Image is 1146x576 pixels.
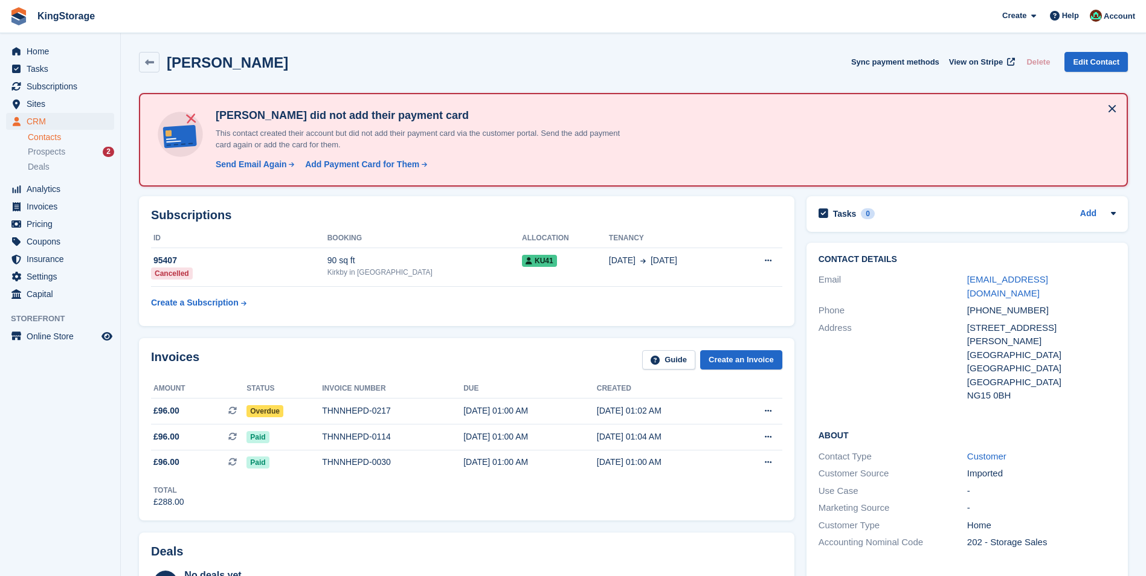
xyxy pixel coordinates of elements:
span: Settings [27,268,99,285]
a: menu [6,60,114,77]
div: Customer Type [819,519,967,533]
div: THNNHEPD-0030 [322,456,463,469]
div: 90 sq ft [327,254,522,267]
span: Overdue [246,405,283,417]
div: 202 - Storage Sales [967,536,1116,549]
div: Kirkby in [GEOGRAPHIC_DATA] [327,267,522,278]
h2: Invoices [151,350,199,370]
a: menu [6,251,114,267]
div: [STREET_ADDRESS][PERSON_NAME] [967,321,1116,348]
span: Capital [27,286,99,302]
a: menu [6,216,114,232]
th: Allocation [522,229,609,248]
div: Contact Type [819,450,967,464]
div: THNNHEPD-0217 [322,405,463,417]
div: Email [819,273,967,300]
span: £96.00 [153,430,179,443]
th: Status [246,379,322,398]
button: Delete [1022,52,1055,72]
span: [DATE] [609,254,636,267]
h2: Contact Details [819,255,1116,264]
button: Sync payment methods [851,52,939,72]
div: - [967,501,1116,515]
span: Home [27,43,99,60]
div: [DATE] 01:02 AM [597,405,730,417]
a: menu [6,286,114,302]
span: Account [1104,10,1135,22]
span: Pricing [27,216,99,232]
img: no-card-linked-e7822e413c904bf8b177c4d89f31251c4716f9871600ec3ca5bfc59e148c83f4.svg [155,109,206,160]
h2: Tasks [833,208,857,219]
a: Guide [642,350,695,370]
div: [DATE] 01:04 AM [597,430,730,443]
div: Cancelled [151,267,193,280]
div: [DATE] 01:00 AM [597,456,730,469]
span: View on Stripe [949,56,1003,68]
span: Paid [246,456,269,469]
a: Create a Subscription [151,292,246,314]
span: [DATE] [651,254,677,267]
th: Booking [327,229,522,248]
div: Accounting Nominal Code [819,536,967,549]
div: NG15 0BH [967,389,1116,403]
a: View on Stripe [944,52,1017,72]
span: Deals [28,161,50,173]
div: Customer Source [819,467,967,481]
span: £96.00 [153,456,179,469]
div: THNNHEPD-0114 [322,430,463,443]
a: KingStorage [33,6,100,26]
div: Address [819,321,967,403]
img: John King [1090,10,1102,22]
th: ID [151,229,327,248]
span: Subscriptions [27,78,99,95]
span: Sites [27,95,99,112]
span: Online Store [27,328,99,345]
div: - [967,484,1116,498]
div: [GEOGRAPHIC_DATA] [967,376,1116,389]
div: 0 [861,208,875,219]
p: This contact created their account but did not add their payment card via the customer portal. Se... [211,127,634,151]
span: Prospects [28,146,65,158]
th: Created [597,379,730,398]
div: Add Payment Card for Them [305,158,419,171]
a: menu [6,328,114,345]
div: [GEOGRAPHIC_DATA] [967,362,1116,376]
a: Preview store [100,329,114,344]
a: menu [6,113,114,130]
span: CRM [27,113,99,130]
a: menu [6,78,114,95]
div: [DATE] 01:00 AM [463,405,597,417]
div: Total [153,485,184,496]
span: Storefront [11,313,120,325]
span: Insurance [27,251,99,267]
span: Create [1002,10,1026,22]
a: Customer [967,451,1006,461]
h4: [PERSON_NAME] did not add their payment card [211,109,634,123]
a: [EMAIL_ADDRESS][DOMAIN_NAME] [967,274,1048,298]
span: £96.00 [153,405,179,417]
span: Analytics [27,181,99,197]
div: Use Case [819,484,967,498]
a: menu [6,181,114,197]
th: Invoice number [322,379,463,398]
img: stora-icon-8386f47178a22dfd0bd8f6a31ec36ba5ce8667c1dd55bd0f319d3a0aa187defe.svg [10,7,28,25]
div: [DATE] 01:00 AM [463,456,597,469]
h2: Subscriptions [151,208,782,222]
h2: About [819,429,1116,441]
div: Marketing Source [819,501,967,515]
div: Phone [819,304,967,318]
th: Tenancy [609,229,735,248]
a: menu [6,43,114,60]
a: Deals [28,161,114,173]
div: 2 [103,147,114,157]
a: menu [6,198,114,215]
div: [DATE] 01:00 AM [463,430,597,443]
a: menu [6,95,114,112]
span: Coupons [27,233,99,250]
div: [PHONE_NUMBER] [967,304,1116,318]
span: Tasks [27,60,99,77]
span: Help [1062,10,1079,22]
h2: [PERSON_NAME] [167,54,288,71]
a: Create an Invoice [700,350,782,370]
span: KU41 [522,255,557,267]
